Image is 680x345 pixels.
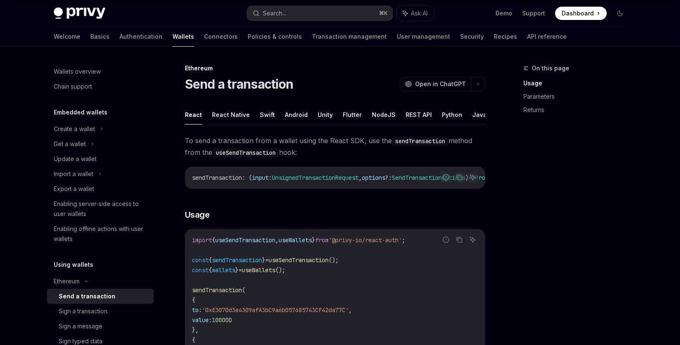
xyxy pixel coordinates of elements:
[192,236,212,244] span: import
[47,64,154,79] a: Wallets overview
[248,27,302,47] a: Policies & controls
[185,77,294,92] h1: Send a transaction
[285,105,308,124] button: Android
[523,77,633,90] a: Usage
[209,256,212,264] span: {
[411,9,428,17] span: Ask AI
[532,63,569,73] span: On this page
[192,306,202,314] span: to:
[242,286,245,294] span: (
[263,8,286,18] div: Search...
[212,105,250,124] button: React Native
[235,266,239,274] span: }
[54,184,94,194] div: Export a wallet
[523,103,633,117] a: Returns
[472,105,487,124] button: Java
[54,154,97,164] div: Update a wallet
[269,256,329,264] span: useSendTransaction
[212,266,235,274] span: wallets
[47,181,154,196] a: Export a wallet
[269,174,272,181] span: :
[397,27,450,47] a: User management
[392,137,448,146] code: sendTransaction
[262,256,265,264] span: }
[312,236,315,244] span: }
[272,174,359,181] span: UnsignedTransactionRequest
[209,266,212,274] span: {
[47,304,154,319] a: Sign a transaction
[279,236,312,244] span: useWallets
[54,224,149,244] div: Enabling offline actions with user wallets
[47,221,154,246] a: Enabling offline actions with user wallets
[329,256,339,264] span: ();
[555,7,607,20] a: Dashboard
[562,9,594,17] span: Dashboard
[54,27,80,47] a: Welcome
[59,291,115,301] div: Send a transaction
[242,266,275,274] span: useWallets
[54,7,105,19] img: dark logo
[185,64,485,72] div: Ethereum
[329,236,402,244] span: '@privy-io/react-auth'
[315,236,329,244] span: from
[400,77,471,91] button: Open in ChatGPT
[192,256,209,264] span: const
[47,289,154,304] a: Send a transaction
[212,316,232,324] span: 100000
[239,266,242,274] span: =
[185,135,485,158] span: To send a transaction from a wallet using the React SDK, use the method from the hook:
[275,236,279,244] span: ,
[496,9,512,17] a: Demo
[454,172,465,183] button: Copy the contents from the code block
[441,172,451,183] button: Report incorrect code
[379,10,388,17] span: ⌘ K
[204,27,238,47] a: Connectors
[120,27,162,47] a: Authentication
[54,124,95,134] div: Create a wallet
[392,174,465,181] span: SendTransactionOptions
[54,199,149,219] div: Enabling server-side access to user wallets
[185,209,210,221] span: Usage
[47,151,154,166] a: Update a wallet
[247,6,393,21] button: Search...⌘K
[54,276,80,286] div: Ethereum
[59,306,107,316] div: Sign a transaction
[402,236,405,244] span: ;
[54,169,93,179] div: Import a wallet
[202,306,349,314] span: '0xE3070d3e4309afA3bC9a6b057685743CF42da77C'
[494,27,517,47] a: Recipes
[441,234,451,245] button: Report incorrect code
[613,7,627,20] button: Toggle dark mode
[54,82,92,92] div: Chain support
[527,27,567,47] a: API reference
[212,256,262,264] span: sendTransaction
[172,27,194,47] a: Wallets
[192,286,242,294] span: sendTransaction
[192,174,242,181] span: sendTransaction
[47,196,154,221] a: Enabling server-side access to user wallets
[192,296,195,304] span: {
[349,306,352,314] span: ,
[192,326,199,334] span: },
[54,107,107,117] h5: Embedded wallets
[406,105,432,124] button: REST API
[460,27,484,47] a: Security
[54,260,93,270] h5: Using wallets
[385,174,392,181] span: ?:
[372,105,396,124] button: NodeJS
[265,256,269,264] span: =
[192,266,209,274] span: const
[442,105,462,124] button: Python
[212,148,279,157] code: useSendTransaction
[415,80,466,88] span: Open in ChatGPT
[47,79,154,94] a: Chain support
[54,139,86,149] div: Get a wallet
[252,174,269,181] span: input
[260,105,275,124] button: Swift
[362,174,385,181] span: options
[522,9,545,17] a: Support
[59,321,102,331] div: Sign a message
[467,172,478,183] button: Ask AI
[467,234,478,245] button: Ask AI
[523,90,633,103] a: Parameters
